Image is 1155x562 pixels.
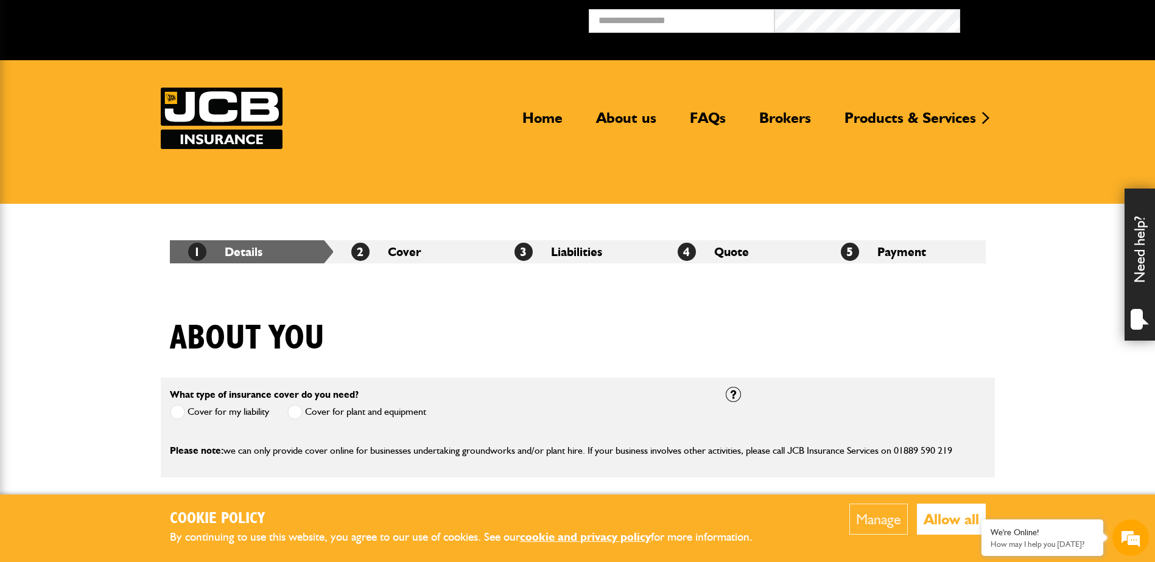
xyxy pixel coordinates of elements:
[1125,189,1155,341] div: Need help?
[849,504,908,535] button: Manage
[333,240,496,263] li: Cover
[161,88,283,149] img: JCB Insurance Services logo
[496,240,659,263] li: Liabilities
[170,443,986,459] p: we can only provide cover online for businesses undertaking groundworks and/or plant hire. If you...
[514,243,533,261] span: 3
[520,530,651,544] a: cookie and privacy policy
[841,243,859,261] span: 5
[287,404,426,420] label: Cover for plant and equipment
[170,510,773,529] h2: Cookie Policy
[835,109,985,137] a: Products & Services
[678,243,696,261] span: 4
[587,109,665,137] a: About us
[681,109,735,137] a: FAQs
[170,390,359,400] label: What type of insurance cover do you need?
[991,527,1094,538] div: We're Online!
[170,404,269,420] label: Cover for my liability
[170,445,223,456] span: Please note:
[170,240,333,263] li: Details
[917,504,986,535] button: Allow all
[750,109,820,137] a: Brokers
[513,109,572,137] a: Home
[161,88,283,149] a: JCB Insurance Services
[351,243,370,261] span: 2
[823,240,986,263] li: Payment
[170,318,325,359] h1: About you
[170,528,773,547] p: By continuing to use this website, you agree to our use of cookies. See our for more information.
[188,243,206,261] span: 1
[960,9,1146,28] button: Broker Login
[659,240,823,263] li: Quote
[991,539,1094,549] p: How may I help you today?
